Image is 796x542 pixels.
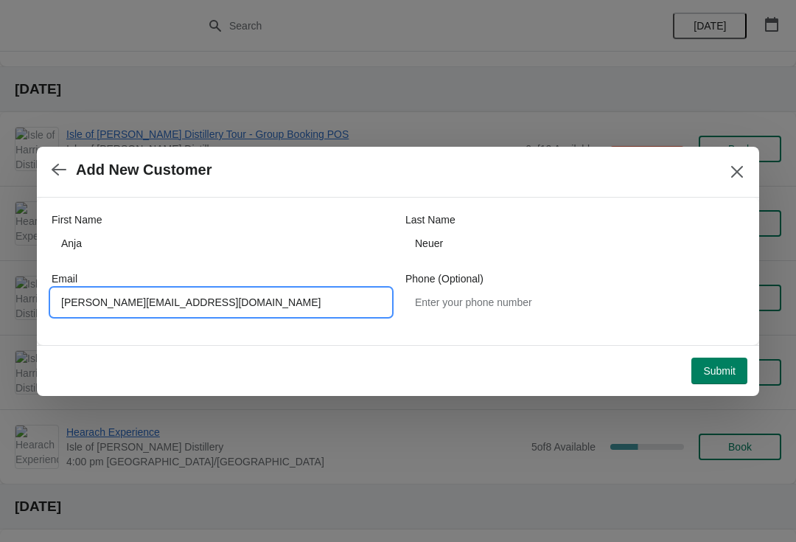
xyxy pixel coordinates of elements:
span: Submit [703,365,736,377]
h2: Add New Customer [76,161,212,178]
button: Submit [691,358,747,384]
input: Enter your phone number [405,289,744,316]
input: John [52,230,391,257]
label: Last Name [405,212,455,227]
input: Smith [405,230,744,257]
button: Close [724,159,750,185]
label: First Name [52,212,102,227]
label: Email [52,271,77,286]
input: Enter your email [52,289,391,316]
label: Phone (Optional) [405,271,483,286]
